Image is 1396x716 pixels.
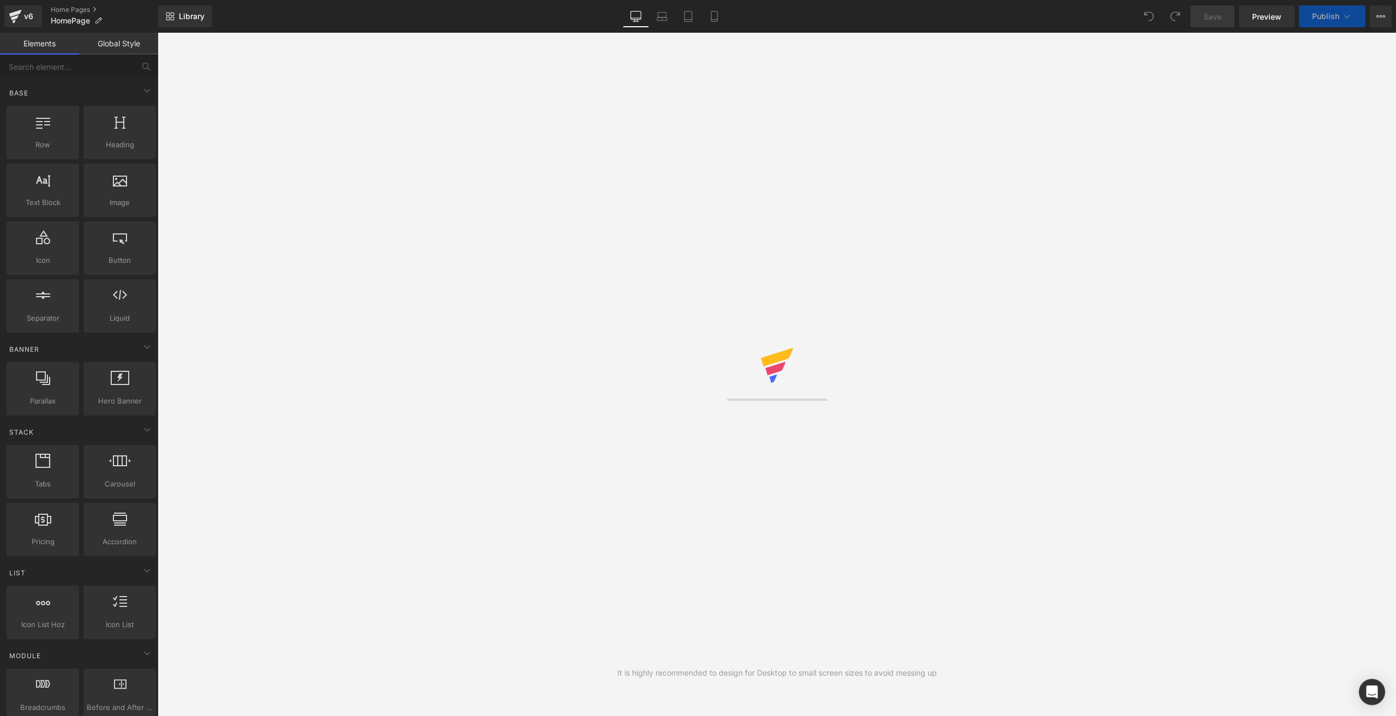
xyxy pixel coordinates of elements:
[87,478,153,490] span: Carousel
[51,5,158,14] a: Home Pages
[649,5,675,27] a: Laptop
[87,395,153,407] span: Hero Banner
[675,5,701,27] a: Tablet
[1312,12,1339,21] span: Publish
[10,478,76,490] span: Tabs
[87,619,153,630] span: Icon List
[51,16,90,25] span: HomePage
[10,395,76,407] span: Parallax
[10,312,76,324] span: Separator
[1204,11,1221,22] span: Save
[87,255,153,266] span: Button
[10,536,76,547] span: Pricing
[701,5,727,27] a: Mobile
[4,5,42,27] a: v6
[8,88,29,98] span: Base
[87,702,153,713] span: Before and After Images
[8,427,35,437] span: Stack
[8,568,27,578] span: List
[87,197,153,208] span: Image
[8,651,42,661] span: Module
[10,197,76,208] span: Text Block
[10,702,76,713] span: Breadcrumbs
[1239,5,1295,27] a: Preview
[623,5,649,27] a: Desktop
[1138,5,1160,27] button: Undo
[79,33,158,55] a: Global Style
[179,11,204,21] span: Library
[1359,679,1385,705] div: Open Intercom Messenger
[10,139,76,151] span: Row
[1299,5,1365,27] button: Publish
[10,619,76,630] span: Icon List Hoz
[1252,11,1281,22] span: Preview
[87,312,153,324] span: Liquid
[8,344,40,354] span: Banner
[1370,5,1392,27] button: More
[1164,5,1186,27] button: Redo
[158,5,212,27] a: New Library
[10,255,76,266] span: Icon
[87,536,153,547] span: Accordion
[22,9,35,23] div: v6
[617,667,937,679] div: It is highly recommended to design for Desktop to small screen sizes to avoid messing up
[87,139,153,151] span: Heading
